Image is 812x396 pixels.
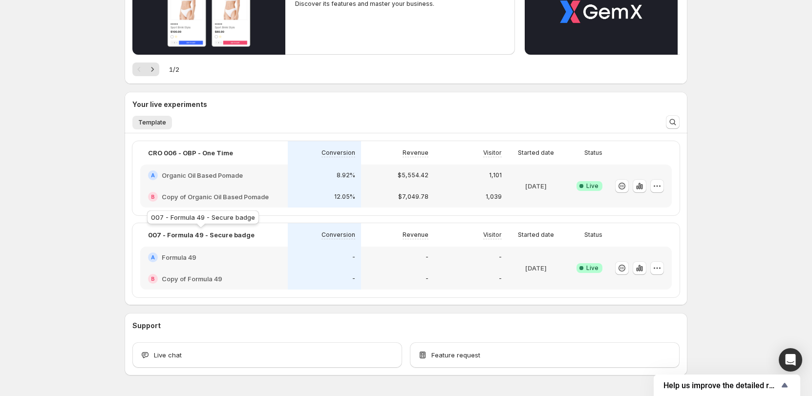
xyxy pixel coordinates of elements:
p: Status [584,231,602,239]
button: Show survey - Help us improve the detailed report for A/B campaigns [663,379,791,391]
p: $7,049.78 [398,193,428,201]
p: Conversion [321,149,355,157]
p: Conversion [321,231,355,239]
h2: B [151,276,155,282]
h2: B [151,194,155,200]
h2: A [151,254,155,260]
span: Template [138,119,166,126]
p: - [499,253,502,261]
button: Search and filter results [666,115,680,129]
p: - [499,275,502,283]
nav: Pagination [132,63,159,76]
span: Live [586,264,598,272]
p: 1,101 [489,171,502,179]
div: Open Intercom Messenger [779,348,802,372]
p: 12.05% [334,193,355,201]
h2: Copy of Organic Oil Based Pomade [162,192,269,202]
button: Next [146,63,159,76]
p: 8.92% [337,171,355,179]
p: Status [584,149,602,157]
span: 1 / 2 [169,64,179,74]
p: 1,039 [486,193,502,201]
p: [DATE] [525,181,547,191]
p: - [426,253,428,261]
p: Visitor [483,149,502,157]
p: Started date [518,149,554,157]
p: [DATE] [525,263,547,273]
h2: A [151,172,155,178]
p: Started date [518,231,554,239]
p: Revenue [403,149,428,157]
p: 007 - Formula 49 - Secure badge [148,230,255,240]
p: - [352,275,355,283]
span: Feature request [431,350,480,360]
p: CRO 006 - OBP - One Time [148,148,233,158]
h2: Organic Oil Based Pomade [162,170,243,180]
p: $5,554.42 [398,171,428,179]
span: Live chat [154,350,182,360]
h2: Copy of Formula 49 [162,274,222,284]
span: Live [586,182,598,190]
span: Help us improve the detailed report for A/B campaigns [663,381,779,390]
p: Visitor [483,231,502,239]
h2: Formula 49 [162,252,196,262]
h3: Your live experiments [132,100,207,109]
p: - [352,253,355,261]
p: Revenue [403,231,428,239]
p: - [426,275,428,283]
h3: Support [132,321,161,331]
